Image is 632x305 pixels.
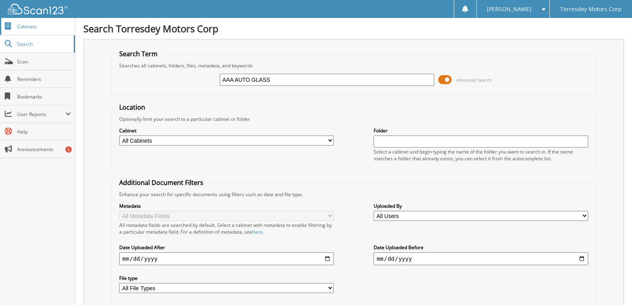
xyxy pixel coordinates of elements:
[456,77,492,83] span: Advanced Search
[17,23,71,30] span: Cabinets
[115,103,149,112] legend: Location
[374,127,588,134] label: Folder
[119,203,334,209] label: Metadata
[115,178,207,187] legend: Additional Document Filters
[17,111,65,118] span: User Reports
[115,191,592,198] div: Enhance your search for specific documents using filters such as date and file type.
[119,252,334,265] input: start
[592,267,632,305] iframe: Chat Widget
[17,76,71,83] span: Reminders
[374,148,588,162] div: Select a cabinet and begin typing the name of the folder you want to search in. If the name match...
[17,146,71,153] span: Announcements
[83,22,624,35] h1: Search Torresdey Motors Corp
[252,228,263,235] a: here
[560,7,622,12] span: Torresdey Motors Corp
[119,275,334,281] label: File type
[17,41,70,47] span: Search
[487,7,532,12] span: [PERSON_NAME]
[115,62,592,69] div: Searches all cabinets, folders, files, metadata, and keywords
[17,58,71,65] span: Scan
[17,128,71,135] span: Help
[17,93,71,100] span: Bookmarks
[115,116,592,122] div: Optionally limit your search to a particular cabinet or folder
[119,222,334,235] div: All metadata fields are searched by default. Select a cabinet with metadata to enable filtering b...
[374,244,588,251] label: Date Uploaded Before
[374,252,588,265] input: end
[115,49,161,58] legend: Search Term
[119,244,334,251] label: Date Uploaded After
[65,146,72,153] div: 5
[374,203,588,209] label: Uploaded By
[8,4,68,14] img: scan123-logo-white.svg
[119,127,334,134] label: Cabinet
